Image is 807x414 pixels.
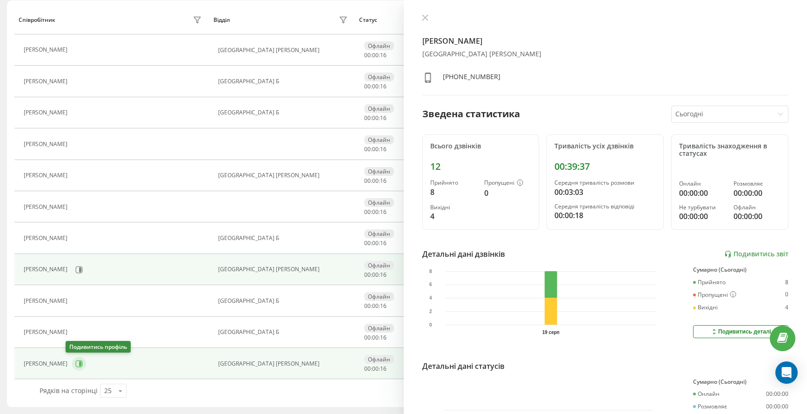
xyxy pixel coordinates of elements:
div: [GEOGRAPHIC_DATA] Б [218,235,350,241]
span: 00 [372,365,379,373]
span: 16 [380,208,387,216]
span: 00 [372,239,379,247]
text: 4 [429,295,432,300]
span: 00 [364,365,371,373]
div: [PHONE_NUMBER] [443,72,500,86]
div: Середня тривалість відповіді [554,203,656,210]
div: : : [364,272,387,278]
span: 16 [380,114,387,122]
div: 12 [430,161,532,172]
div: [GEOGRAPHIC_DATA] Б [218,78,350,85]
span: 16 [380,239,387,247]
div: : : [364,209,387,215]
div: [PERSON_NAME] [24,329,70,335]
div: 4 [785,304,788,311]
div: [PERSON_NAME] [24,109,70,116]
div: Детальні дані дзвінків [422,248,505,260]
div: Офлайн [364,198,394,207]
span: 00 [372,51,379,59]
div: Всього дзвінків [430,142,532,150]
span: 00 [364,114,371,122]
div: [PERSON_NAME] [24,172,70,179]
span: 00 [364,145,371,153]
div: [GEOGRAPHIC_DATA] Б [218,298,350,304]
span: 00 [364,177,371,185]
div: 0 [785,291,788,299]
text: 8 [429,269,432,274]
div: : : [364,178,387,184]
div: Онлайн [693,391,720,397]
div: Відділ [213,17,230,23]
div: : : [364,334,387,341]
span: 16 [380,82,387,90]
div: 00:39:37 [554,161,656,172]
div: [PERSON_NAME] [24,47,70,53]
div: 00:00:00 [766,391,788,397]
div: Сумарно (Сьогодні) [693,267,788,273]
span: 00 [372,334,379,341]
text: 19 серп [542,330,559,335]
text: 6 [429,282,432,287]
span: 16 [380,271,387,279]
div: Розмовляє [693,403,727,410]
div: Зведена статистика [422,107,520,121]
span: 16 [380,334,387,341]
span: 00 [364,51,371,59]
a: Подивитись звіт [724,250,788,258]
div: [GEOGRAPHIC_DATA] Б [218,109,350,116]
text: 2 [429,309,432,314]
span: 16 [380,145,387,153]
span: 00 [372,271,379,279]
div: [GEOGRAPHIC_DATA] [PERSON_NAME] [218,361,350,367]
span: 00 [364,239,371,247]
span: 00 [364,271,371,279]
span: 00 [364,208,371,216]
div: [GEOGRAPHIC_DATA] [PERSON_NAME] [218,266,350,273]
div: Офлайн [364,73,394,81]
div: Співробітник [19,17,55,23]
div: 00:03:03 [554,187,656,198]
div: Офлайн [734,204,780,211]
h4: [PERSON_NAME] [422,35,789,47]
div: Статус [359,17,377,23]
span: 16 [380,177,387,185]
div: : : [364,52,387,59]
div: Офлайн [364,355,394,364]
div: Пропущені [693,291,736,299]
span: 16 [380,51,387,59]
div: Подивитись профіль [66,341,131,353]
div: Офлайн [364,41,394,50]
div: [PERSON_NAME] [24,78,70,85]
div: Офлайн [364,167,394,176]
div: 8 [785,279,788,286]
div: : : [364,240,387,247]
div: Вихідні [693,304,718,311]
div: Тривалість знаходження в статусах [679,142,780,158]
div: Пропущені [484,180,531,187]
div: Прийнято [430,180,477,186]
span: 00 [372,145,379,153]
span: 00 [364,302,371,310]
div: [GEOGRAPHIC_DATA] [PERSON_NAME] [218,47,350,53]
div: Сумарно (Сьогодні) [693,379,788,385]
div: [GEOGRAPHIC_DATA] [PERSON_NAME] [218,172,350,179]
div: 8 [430,187,477,198]
div: 4 [430,211,477,222]
div: Вихідні [430,204,477,211]
div: Open Intercom Messenger [775,361,798,384]
div: [PERSON_NAME] [24,235,70,241]
div: Розмовляє [734,180,780,187]
div: 00:00:00 [734,211,780,222]
div: : : [364,366,387,372]
span: 00 [372,177,379,185]
span: 00 [364,82,371,90]
div: 00:00:00 [679,187,726,199]
span: 16 [380,365,387,373]
div: [PERSON_NAME] [24,141,70,147]
div: Детальні дані статусів [422,361,505,372]
div: [PERSON_NAME] [24,204,70,210]
span: 00 [364,334,371,341]
div: [PERSON_NAME] [24,298,70,304]
div: Офлайн [364,229,394,238]
span: 00 [372,302,379,310]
